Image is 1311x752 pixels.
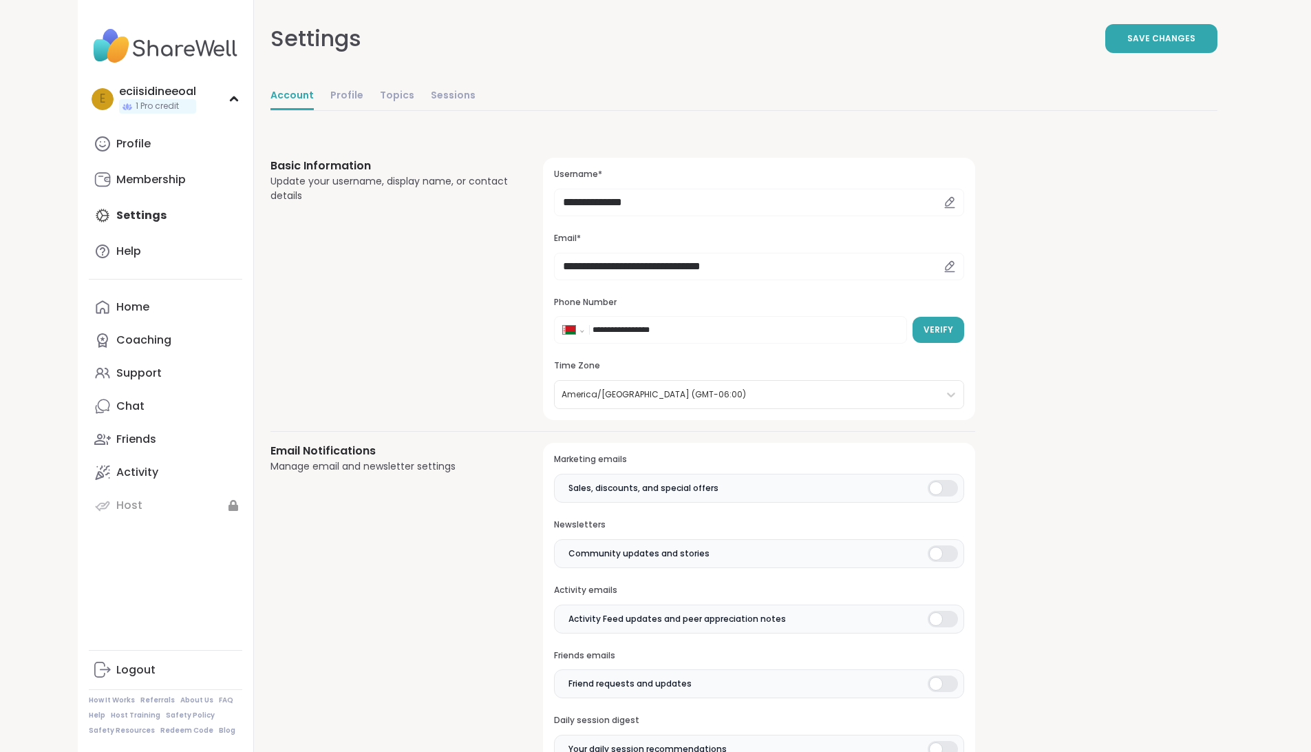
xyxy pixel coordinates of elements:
span: Friend requests and updates [568,678,692,690]
h3: Friends emails [554,650,963,662]
a: FAQ [219,696,233,705]
div: Settings [270,22,361,55]
div: Manage email and newsletter settings [270,459,511,474]
a: Help [89,711,105,720]
span: Sales, discounts, and special offers [568,482,718,494]
h3: Phone Number [554,297,963,309]
a: Sessions [431,83,476,110]
h3: Daily session digest [554,715,963,727]
a: Support [89,357,242,390]
div: Logout [116,662,156,678]
h3: Marketing emails [554,454,963,466]
a: Blog [219,726,235,735]
a: Profile [89,127,242,160]
h3: Basic Information [270,158,511,174]
div: Coaching [116,333,171,348]
a: How It Works [89,696,135,705]
div: Home [116,300,149,315]
span: Verify [924,324,953,336]
div: Activity [116,465,158,480]
span: Save Changes [1127,32,1195,45]
div: eciisidineeoal [119,84,196,99]
a: Logout [89,654,242,687]
h3: Email Notifications [270,443,511,459]
a: Account [270,83,314,110]
h3: Newsletters [554,519,963,531]
a: Safety Resources [89,726,155,735]
img: ShareWell Nav Logo [89,22,242,70]
h3: Email* [554,233,963,244]
a: Chat [89,390,242,423]
a: Help [89,235,242,268]
div: Profile [116,136,151,152]
a: Membership [89,163,242,196]
a: Topics [380,83,414,110]
a: Activity [89,456,242,489]
span: e [100,90,105,108]
a: About Us [180,696,213,705]
div: Membership [116,172,186,187]
a: Redeem Code [160,726,213,735]
span: Activity Feed updates and peer appreciation notes [568,613,786,625]
button: Save Changes [1105,24,1217,53]
a: Host Training [111,711,160,720]
h3: Username* [554,169,963,180]
span: Community updates and stories [568,547,710,560]
div: Host [116,498,142,513]
a: Home [89,291,242,324]
div: Update your username, display name, or contact details [270,174,511,203]
span: 1 Pro credit [136,101,179,112]
a: Profile [330,83,363,110]
div: Support [116,366,162,381]
div: Help [116,244,141,259]
div: Chat [116,399,145,414]
a: Friends [89,423,242,456]
a: Referrals [140,696,175,705]
h3: Time Zone [554,360,963,372]
a: Host [89,489,242,522]
a: Coaching [89,324,242,357]
div: Friends [116,432,156,447]
h3: Activity emails [554,585,963,596]
button: Verify [913,317,964,343]
a: Safety Policy [166,711,215,720]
